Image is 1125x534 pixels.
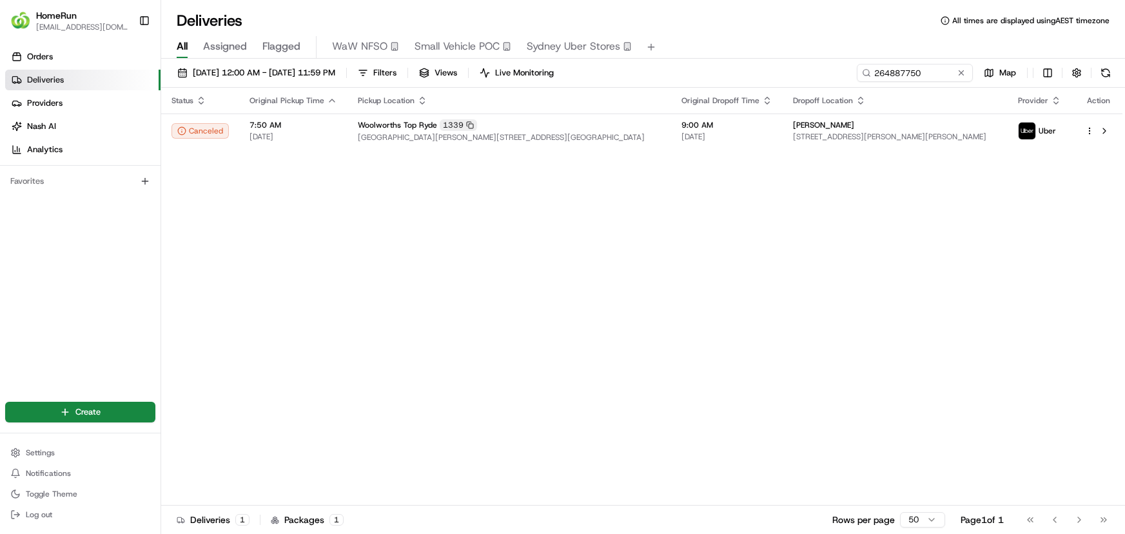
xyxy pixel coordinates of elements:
div: 1 [329,514,344,526]
div: Page 1 of 1 [961,513,1004,526]
a: Providers [5,93,161,114]
div: Deliveries [177,513,249,526]
img: HomeRun [10,10,31,31]
span: Orders [27,51,53,63]
span: Status [171,95,193,106]
span: Analytics [27,144,63,155]
button: HomeRun [36,9,77,22]
button: Refresh [1097,64,1115,82]
button: Settings [5,444,155,462]
span: Log out [26,509,52,520]
button: [DATE] 12:00 AM - [DATE] 11:59 PM [171,64,341,82]
span: [DATE] [681,132,772,142]
span: Deliveries [27,74,64,86]
span: Settings [26,448,55,458]
button: Filters [352,64,402,82]
span: Toggle Theme [26,489,77,499]
span: Dropoff Location [793,95,853,106]
h1: Deliveries [177,10,242,31]
span: Original Dropoff Time [681,95,759,106]
button: Views [413,64,463,82]
input: Type to search [857,64,973,82]
span: All times are displayed using AEST timezone [952,15,1110,26]
span: WaW NFSO [332,39,387,54]
button: Notifications [5,464,155,482]
div: 1 [235,514,249,526]
div: Packages [271,513,344,526]
span: Pickup Location [358,95,415,106]
span: 7:50 AM [249,120,337,130]
a: Orders [5,46,161,67]
span: Original Pickup Time [249,95,324,106]
button: Map [978,64,1022,82]
span: Woolworths Top Ryde [358,120,437,130]
span: Notifications [26,468,71,479]
a: Nash AI [5,116,161,137]
span: Sydney Uber Stores [527,39,620,54]
span: Small Vehicle POC [415,39,500,54]
span: [DATE] 12:00 AM - [DATE] 11:59 PM [193,67,335,79]
img: uber-new-logo.jpeg [1019,123,1035,139]
span: All [177,39,188,54]
a: Analytics [5,139,161,160]
span: Provider [1018,95,1048,106]
a: Deliveries [5,70,161,90]
span: [STREET_ADDRESS][PERSON_NAME][PERSON_NAME] [793,132,997,142]
span: Flagged [262,39,300,54]
span: Providers [27,97,63,109]
button: Canceled [171,123,229,139]
button: Create [5,402,155,422]
span: Assigned [203,39,247,54]
span: Live Monitoring [495,67,554,79]
span: Nash AI [27,121,56,132]
button: HomeRunHomeRun[EMAIL_ADDRESS][DOMAIN_NAME] [5,5,133,36]
button: Log out [5,506,155,524]
div: Favorites [5,171,155,192]
span: Filters [373,67,396,79]
span: Create [75,406,101,418]
p: Rows per page [832,513,895,526]
button: Live Monitoring [474,64,560,82]
button: [EMAIL_ADDRESS][DOMAIN_NAME] [36,22,128,32]
span: [DATE] [249,132,337,142]
span: 9:00 AM [681,120,772,130]
div: Action [1085,95,1112,106]
span: [PERSON_NAME] [793,120,854,130]
div: 1339 [440,119,477,131]
span: Views [435,67,457,79]
button: Toggle Theme [5,485,155,503]
span: Map [999,67,1016,79]
span: [GEOGRAPHIC_DATA][PERSON_NAME][STREET_ADDRESS][GEOGRAPHIC_DATA] [358,132,661,143]
span: Uber [1039,126,1056,136]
